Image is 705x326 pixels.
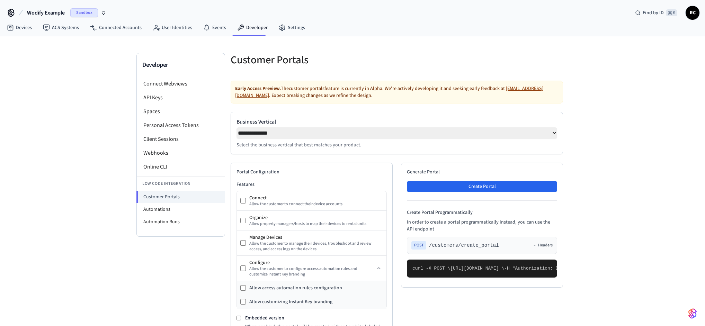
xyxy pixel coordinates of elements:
[237,181,387,188] h3: Features
[249,298,332,305] div: Allow customizing Instant Key branding
[407,219,557,233] p: In order to create a portal programmatically instead, you can use the API endpoint
[249,266,375,277] div: Allow the customer to configure access automation rules and customize Instant Key branding
[142,60,219,70] h3: Developer
[249,234,383,241] div: Manage Devices
[137,105,225,118] li: Spaces
[504,266,634,271] span: -H "Authorization: Bearer seam_api_key_123456" \
[137,77,225,91] li: Connect Webviews
[450,266,504,271] span: [URL][DOMAIN_NAME] \
[237,142,557,148] p: Select the business vertical that best matches your product.
[407,209,557,216] h4: Create Portal Programmatically
[137,91,225,105] li: API Keys
[137,216,225,228] li: Automation Runs
[231,53,393,67] h5: Customer Portals
[245,315,284,322] label: Embedded version
[237,169,387,175] h2: Portal Configuration
[147,21,198,34] a: User Identities
[137,176,225,191] li: Low Code Integration
[249,201,383,207] div: Allow the customer to connect their device accounts
[137,203,225,216] li: Automations
[630,7,683,19] div: Find by ID⌘ K
[137,146,225,160] li: Webhooks
[235,85,543,99] a: [EMAIL_ADDRESS][DOMAIN_NAME]
[237,118,557,126] label: Business Vertical
[27,9,65,17] span: Wodify Example
[686,6,699,20] button: RC
[235,85,281,92] strong: Early Access Preview.
[198,21,232,34] a: Events
[137,160,225,174] li: Online CLI
[1,21,37,34] a: Devices
[407,169,557,175] h2: Generate Portal
[249,259,375,266] div: Configure
[70,8,98,17] span: Sandbox
[643,9,664,16] span: Find by ID
[37,21,84,34] a: ACS Systems
[533,243,553,248] button: Headers
[249,241,383,252] div: Allow the customer to manage their devices, troubleshoot and review access, and access logs on th...
[249,284,342,291] div: Allow access automation rules configuration
[232,21,273,34] a: Developer
[429,242,499,249] span: /customers/create_portal
[84,21,147,34] a: Connected Accounts
[249,194,383,201] div: Connect
[407,181,557,192] button: Create Portal
[686,7,699,19] span: RC
[688,308,697,319] img: SeamLogoGradient.69752ec5.svg
[137,118,225,132] li: Personal Access Tokens
[412,266,450,271] span: curl -X POST \
[136,191,225,203] li: Customer Portals
[249,214,383,221] div: Organize
[666,9,677,16] span: ⌘ K
[137,132,225,146] li: Client Sessions
[231,81,563,103] div: The customer portals feature is currently in Alpha. We're actively developing it and seeking earl...
[273,21,311,34] a: Settings
[249,221,383,227] div: Allow property managers/hosts to map their devices to rental units
[411,241,426,250] span: POST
